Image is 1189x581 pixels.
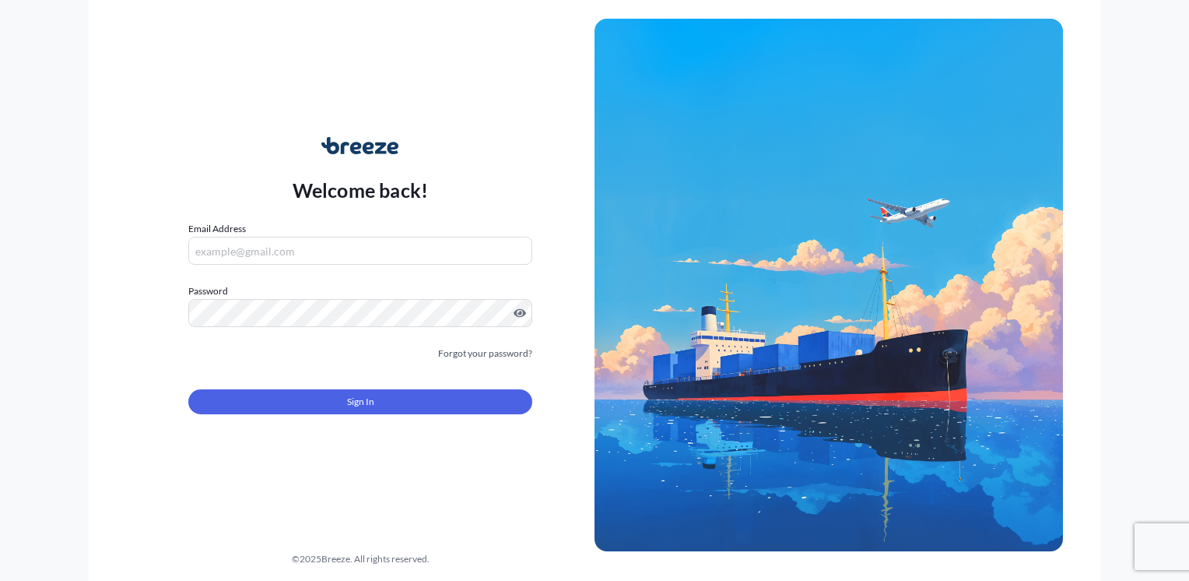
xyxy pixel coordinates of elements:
[594,19,1063,551] img: Ship illustration
[188,283,532,299] label: Password
[514,307,526,319] button: Show password
[438,346,532,361] a: Forgot your password?
[126,551,594,567] div: © 2025 Breeze. All rights reserved.
[188,221,246,237] label: Email Address
[293,178,429,202] p: Welcome back!
[188,237,532,265] input: example@gmail.com
[188,389,532,414] button: Sign In
[347,394,374,410] span: Sign In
